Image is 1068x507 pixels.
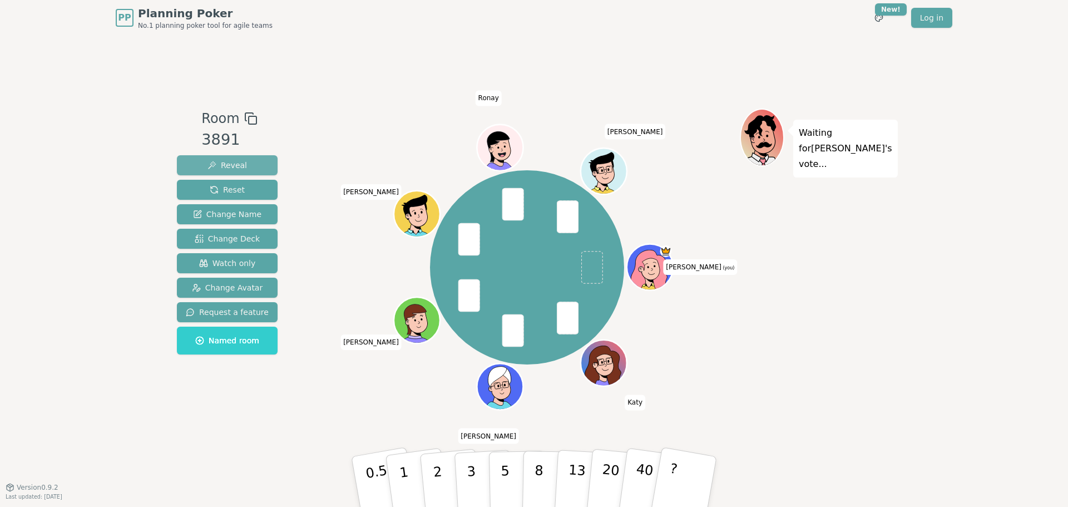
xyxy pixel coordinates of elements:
span: Click to change your name [663,259,737,275]
span: Watch only [199,258,256,269]
div: New! [875,3,907,16]
p: Waiting for [PERSON_NAME] 's vote... [799,125,892,172]
span: Click to change your name [458,429,519,444]
span: Last updated: [DATE] [6,494,62,500]
span: Change Deck [195,233,260,244]
button: Named room [177,327,278,355]
a: Log in [911,8,952,28]
span: Room [201,109,239,129]
span: Planning Poker [138,6,273,21]
div: 3891 [201,129,257,151]
button: New! [869,8,889,28]
span: PP [118,11,131,24]
button: Click to change your avatar [628,245,671,289]
span: Change Name [193,209,261,220]
span: Reveal [207,160,247,171]
span: Click to change your name [340,184,402,200]
button: Version0.9.2 [6,483,58,492]
span: Click to change your name [476,91,502,106]
button: Request a feature [177,302,278,322]
button: Change Name [177,204,278,224]
span: Named room [195,335,259,346]
span: Carol is the host [660,245,671,257]
span: Click to change your name [605,124,666,140]
span: Request a feature [186,307,269,318]
span: Change Avatar [192,282,263,293]
button: Reset [177,180,278,200]
button: Change Deck [177,229,278,249]
button: Reveal [177,155,278,175]
a: PPPlanning PokerNo.1 planning poker tool for agile teams [116,6,273,30]
span: Click to change your name [625,395,645,411]
span: Click to change your name [340,334,402,350]
span: (you) [721,265,735,270]
span: Version 0.9.2 [17,483,58,492]
button: Change Avatar [177,278,278,298]
button: Watch only [177,253,278,273]
span: No.1 planning poker tool for agile teams [138,21,273,30]
span: Reset [210,184,245,195]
